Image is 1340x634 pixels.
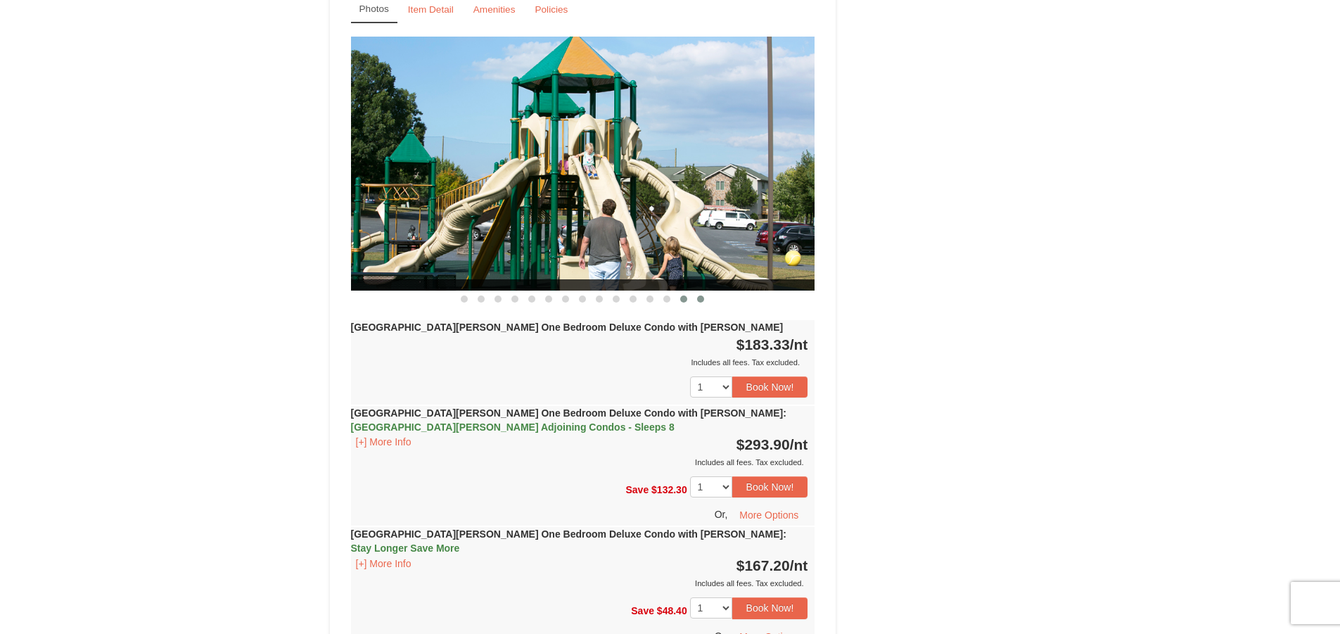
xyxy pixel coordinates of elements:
[535,4,568,15] small: Policies
[351,421,675,433] span: [GEOGRAPHIC_DATA][PERSON_NAME] Adjoining Condos - Sleeps 8
[351,455,808,469] div: Includes all fees. Tax excluded.
[408,4,454,15] small: Item Detail
[351,556,416,571] button: [+] More Info
[631,605,654,616] span: Save
[790,336,808,353] span: /nt
[351,543,460,554] span: Stay Longer Save More
[732,376,808,398] button: Book Now!
[730,505,808,526] button: More Options
[351,528,786,554] strong: [GEOGRAPHIC_DATA][PERSON_NAME] One Bedroom Deluxe Condo with [PERSON_NAME]
[715,509,728,520] span: Or,
[736,557,790,573] span: $167.20
[657,605,687,616] span: $48.40
[351,434,416,450] button: [+] More Info
[651,484,687,495] span: $132.30
[736,336,808,353] strong: $183.33
[790,557,808,573] span: /nt
[736,436,790,452] span: $293.90
[351,407,786,433] strong: [GEOGRAPHIC_DATA][PERSON_NAME] One Bedroom Deluxe Condo with [PERSON_NAME]
[790,436,808,452] span: /nt
[351,37,815,291] img: 18876286-135-50e40ab8.jpg
[783,407,786,419] span: :
[783,528,786,540] span: :
[351,322,784,333] strong: [GEOGRAPHIC_DATA][PERSON_NAME] One Bedroom Deluxe Condo with [PERSON_NAME]
[473,4,516,15] small: Amenities
[732,476,808,497] button: Book Now!
[351,355,808,369] div: Includes all fees. Tax excluded.
[351,576,808,590] div: Includes all fees. Tax excluded.
[625,484,649,495] span: Save
[359,4,389,14] small: Photos
[732,597,808,619] button: Book Now!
